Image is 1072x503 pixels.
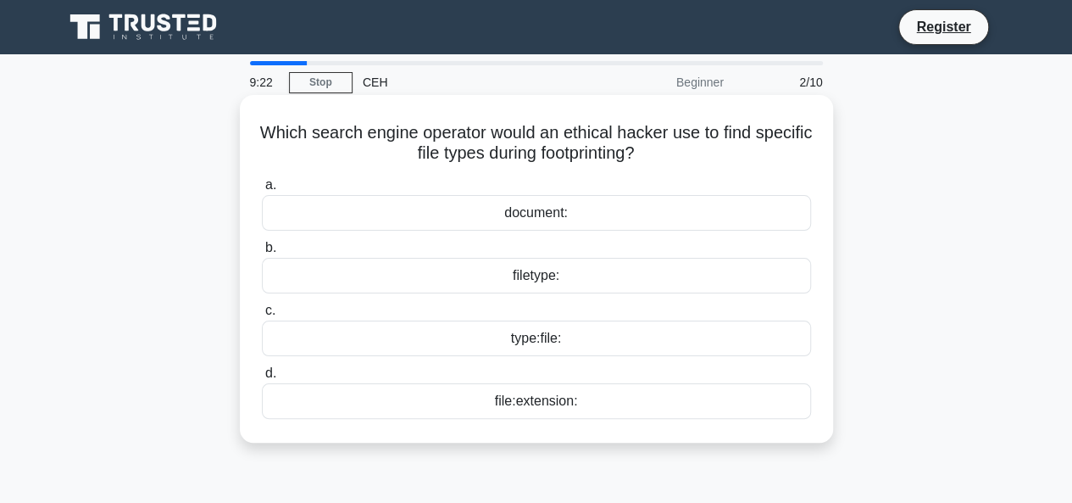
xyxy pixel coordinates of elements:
[262,258,811,293] div: filetype:
[262,195,811,231] div: document:
[262,321,811,356] div: type:file:
[353,65,586,99] div: CEH
[265,177,276,192] span: a.
[240,65,289,99] div: 9:22
[906,16,980,37] a: Register
[734,65,833,99] div: 2/10
[262,383,811,419] div: file:extension:
[265,303,275,317] span: c.
[586,65,734,99] div: Beginner
[265,240,276,254] span: b.
[289,72,353,93] a: Stop
[265,366,276,380] span: d.
[260,122,813,165] h5: Which search engine operator would an ethical hacker use to find specific file types during footp...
